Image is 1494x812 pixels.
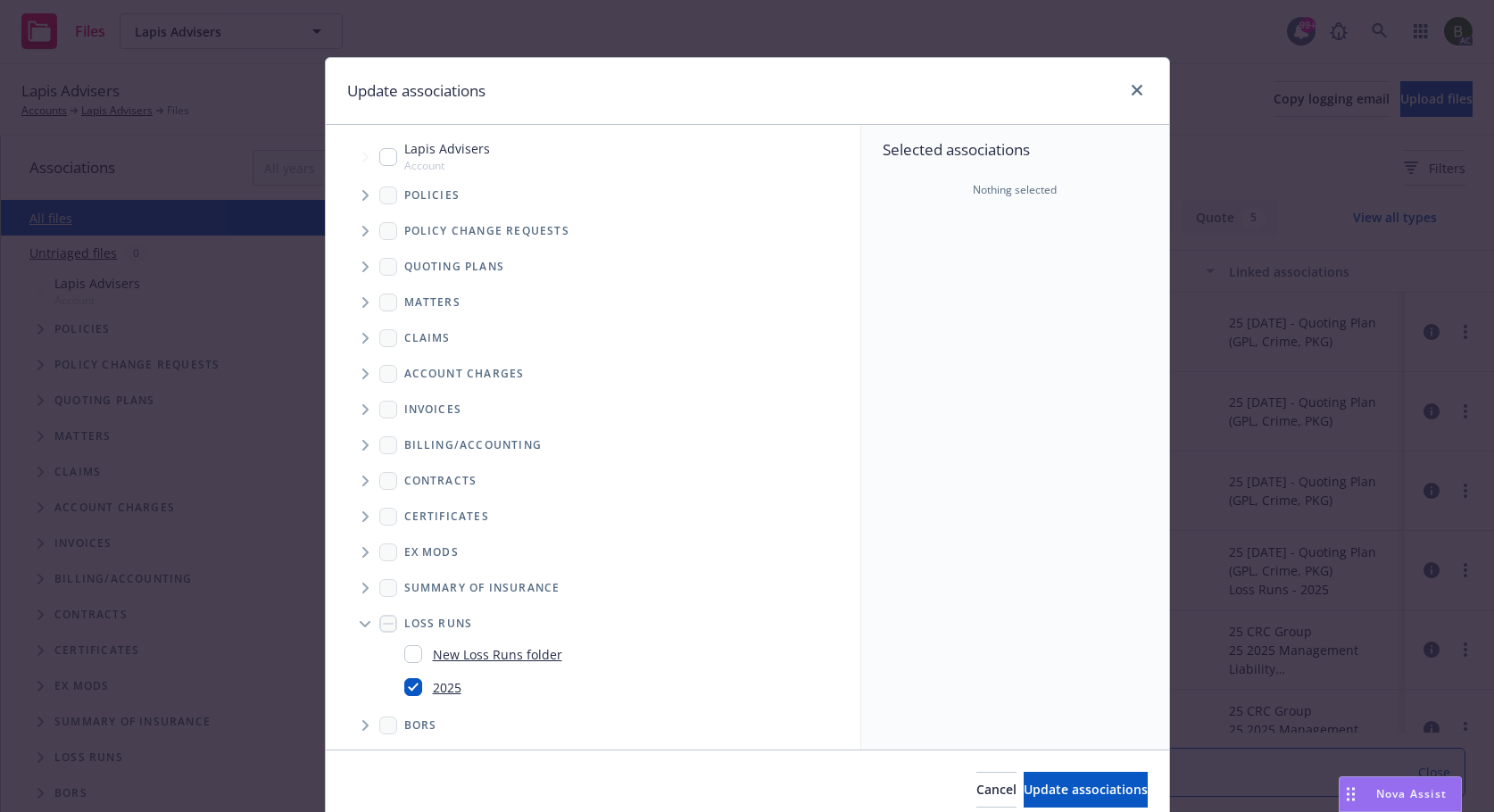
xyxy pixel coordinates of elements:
[404,261,505,272] span: Quoting plans
[404,511,489,522] span: Certificates
[347,79,486,103] h1: Update associations
[1024,781,1148,798] span: Update associations
[404,297,461,308] span: Matters
[326,136,860,427] div: Tree Example
[404,404,462,415] span: Invoices
[404,158,490,173] span: Account
[404,618,473,629] span: Loss Runs
[1339,776,1462,812] button: Nova Assist
[404,720,437,731] span: BORs
[404,190,461,201] span: Policies
[433,645,562,664] a: New Loss Runs folder
[1126,79,1148,101] a: close
[1340,777,1362,811] div: Drag to move
[1024,772,1148,808] button: Update associations
[404,583,560,593] span: Summary of insurance
[976,781,1017,798] span: Cancel
[326,427,860,743] div: Folder Tree Example
[883,139,1148,161] span: Selected associations
[404,139,490,158] span: Lapis Advisers
[404,333,451,344] span: Claims
[404,440,543,451] span: Billing/Accounting
[973,182,1057,198] span: Nothing selected
[404,547,459,558] span: Ex Mods
[976,772,1017,808] button: Cancel
[1376,786,1447,801] span: Nova Assist
[404,476,477,486] span: Contracts
[433,678,461,697] a: 2025
[404,226,569,236] span: Policy change requests
[404,369,525,379] span: Account charges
